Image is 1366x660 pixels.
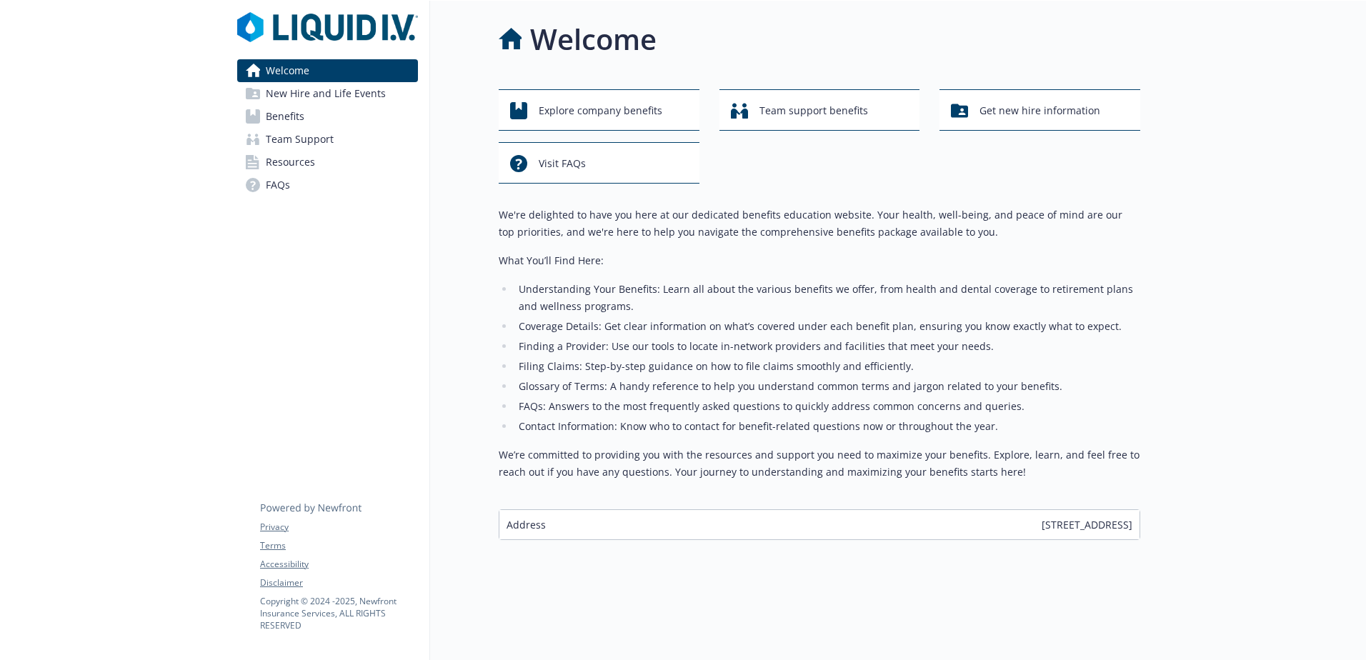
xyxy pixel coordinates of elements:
[260,595,417,631] p: Copyright © 2024 - 2025 , Newfront Insurance Services, ALL RIGHTS RESERVED
[237,174,418,196] a: FAQs
[237,105,418,128] a: Benefits
[514,398,1140,415] li: FAQs: Answers to the most frequently asked questions to quickly address common concerns and queries.
[507,517,546,532] span: Address
[266,82,386,105] span: New Hire and Life Events
[759,97,868,124] span: Team support benefits
[499,142,699,184] button: Visit FAQs
[237,82,418,105] a: New Hire and Life Events
[266,105,304,128] span: Benefits
[260,558,417,571] a: Accessibility
[979,97,1100,124] span: Get new hire information
[237,151,418,174] a: Resources
[260,521,417,534] a: Privacy
[514,338,1140,355] li: Finding a Provider: Use our tools to locate in-network providers and facilities that meet your ne...
[260,576,417,589] a: Disclaimer
[530,18,657,61] h1: Welcome
[266,128,334,151] span: Team Support
[514,418,1140,435] li: Contact Information: Know who to contact for benefit-related questions now or throughout the year.
[539,97,662,124] span: Explore company benefits
[499,89,699,131] button: Explore company benefits
[499,206,1140,241] p: We're delighted to have you here at our dedicated benefits education website. Your health, well-b...
[719,89,920,131] button: Team support benefits
[237,59,418,82] a: Welcome
[266,151,315,174] span: Resources
[514,318,1140,335] li: Coverage Details: Get clear information on what’s covered under each benefit plan, ensuring you k...
[499,446,1140,481] p: We’re committed to providing you with the resources and support you need to maximize your benefit...
[499,252,1140,269] p: What You’ll Find Here:
[939,89,1140,131] button: Get new hire information
[260,539,417,552] a: Terms
[539,150,586,177] span: Visit FAQs
[266,59,309,82] span: Welcome
[1042,517,1132,532] span: [STREET_ADDRESS]
[514,281,1140,315] li: Understanding Your Benefits: Learn all about the various benefits we offer, from health and denta...
[514,378,1140,395] li: Glossary of Terms: A handy reference to help you understand common terms and jargon related to yo...
[237,128,418,151] a: Team Support
[266,174,290,196] span: FAQs
[514,358,1140,375] li: Filing Claims: Step-by-step guidance on how to file claims smoothly and efficiently.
